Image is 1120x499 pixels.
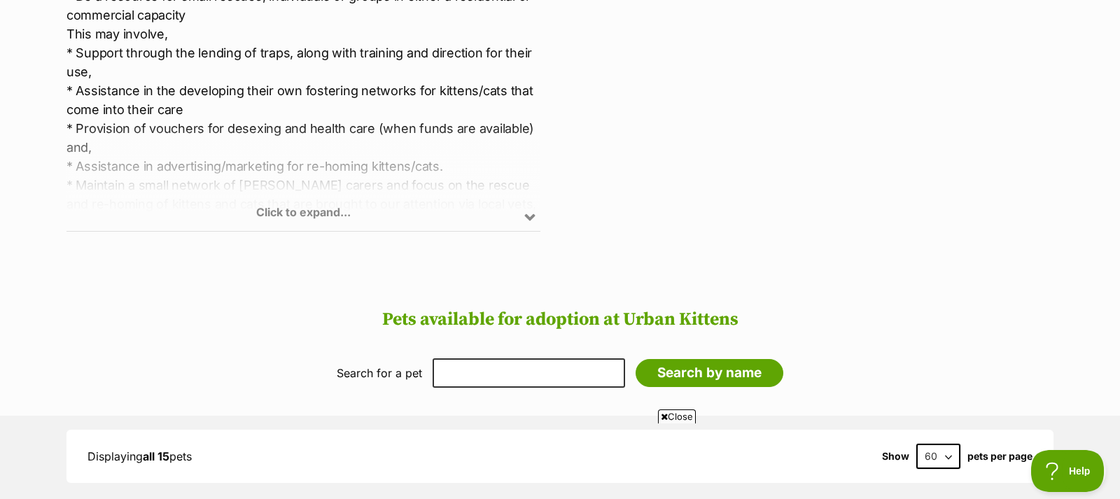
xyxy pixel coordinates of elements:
iframe: Help Scout Beacon - Open [1031,450,1106,492]
div: Click to expand... [66,122,540,231]
strong: all 15 [143,449,169,463]
label: Search for a pet [337,367,422,379]
iframe: Advertisement [220,429,899,492]
input: Search by name [636,359,783,387]
span: Displaying pets [87,449,192,463]
h2: Pets available for adoption at Urban Kittens [14,309,1106,330]
span: Close [658,409,696,423]
label: pets per page [967,451,1032,462]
